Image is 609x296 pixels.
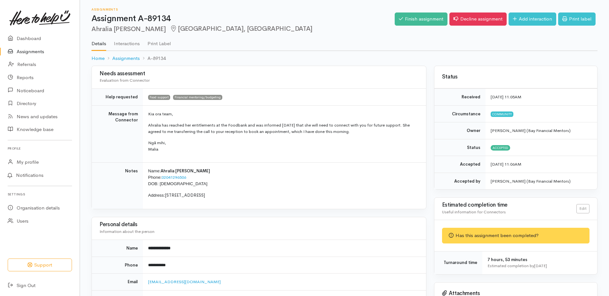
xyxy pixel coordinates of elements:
[8,259,72,272] button: Support
[487,263,589,269] div: Estimated completion by
[434,173,486,189] td: Accepted by
[576,204,589,213] a: Edit
[99,78,150,83] span: Evaluation from Connector
[99,71,418,77] h3: Needs assessment
[148,95,170,100] span: Food support
[534,263,547,268] time: [DATE]
[8,144,72,153] h6: Profile
[442,74,589,80] h3: Status
[148,175,162,180] span: Phone:
[486,173,597,189] td: [PERSON_NAME] (Bay Financial Mentors)
[91,55,105,62] a: Home
[8,190,72,199] h6: Settings
[491,94,521,100] time: [DATE] 11:05AM
[148,111,418,117] p: Kia ora team,
[395,12,447,26] a: Finish assignment
[92,257,143,274] td: Phone
[148,140,418,152] p: Ngā mihi, Malia
[491,128,571,133] span: [PERSON_NAME] (Bay Financial Mentors)
[140,55,166,62] li: A-89134
[91,32,106,51] a: Details
[434,105,486,122] td: Circumstance
[91,51,597,66] nav: breadcrumb
[558,12,596,26] a: Print label
[162,175,186,180] a: 02041296506
[148,193,165,198] span: Address:
[491,145,510,150] span: Accepted
[148,122,418,135] p: Ahralia has reached her entitlements at the Foodbank and was informed [DATE] that she will need t...
[92,240,143,257] td: Name
[442,209,506,215] span: Useful information for Connectors
[99,222,418,228] h3: Personal details
[92,274,143,291] td: Email
[92,89,143,106] td: Help requested
[148,279,221,284] a: [EMAIL_ADDRESS][DOMAIN_NAME]
[91,14,395,23] h1: Assignment A-89134
[434,156,486,173] td: Accepted
[434,122,486,139] td: Owner
[491,111,513,117] span: Community
[434,251,482,274] td: Turnaround time
[449,12,507,26] a: Decline assignment
[442,228,589,243] div: Has this assignment been completed?
[173,95,222,100] span: Financial mentoring/budgeting
[92,105,143,163] td: Message from Connector
[509,12,556,26] a: Add interaction
[442,202,576,208] h3: Estimated completion time
[491,161,521,167] time: [DATE] 11:06AM
[147,32,171,50] a: Print Label
[148,169,161,173] span: Name:
[165,193,205,198] span: [STREET_ADDRESS]
[170,25,312,33] span: [GEOGRAPHIC_DATA], [GEOGRAPHIC_DATA]
[434,139,486,156] td: Status
[114,32,140,50] a: Interactions
[161,168,210,174] span: Ahralia [PERSON_NAME]
[487,257,527,262] span: 7 hours, 53 minutes
[112,55,140,62] a: Assignments
[434,89,486,106] td: Received
[92,163,143,209] td: Notes
[91,25,395,33] h2: Ahralia [PERSON_NAME]
[91,8,395,11] h6: Assignments
[99,229,154,234] span: Information about the person
[148,181,207,186] span: DOB: [DEMOGRAPHIC_DATA]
